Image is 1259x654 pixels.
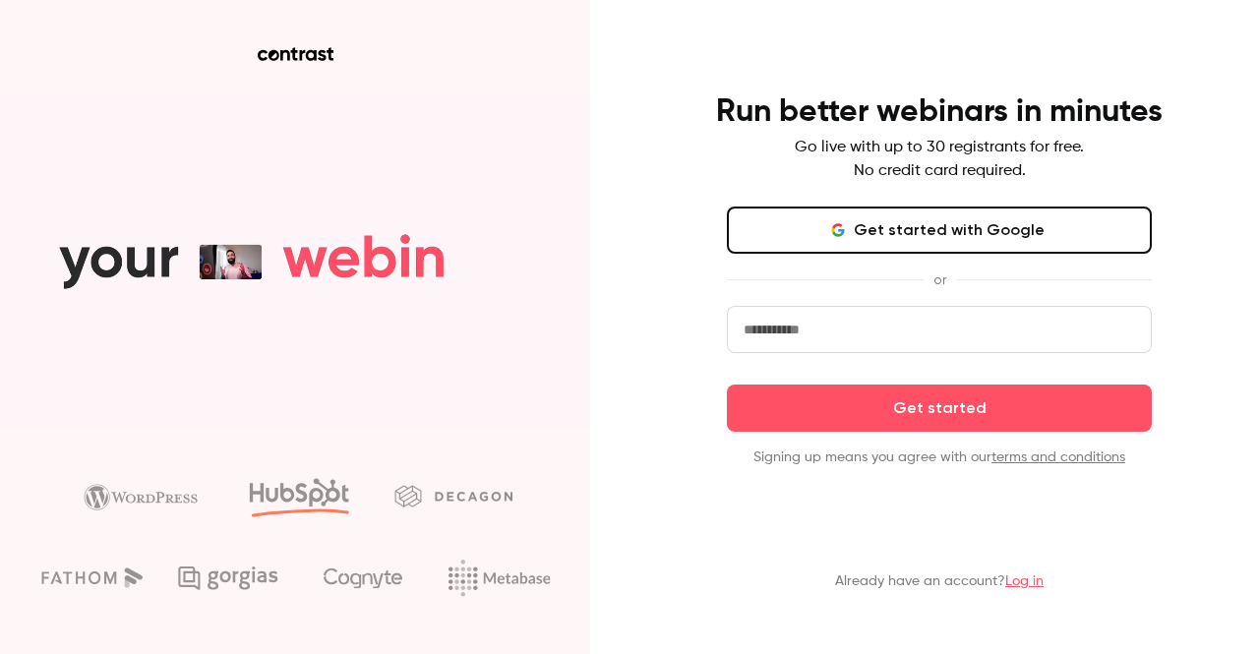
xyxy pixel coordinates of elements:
p: Already have an account? [835,571,1044,591]
a: Log in [1005,574,1044,588]
p: Signing up means you agree with our [727,447,1152,467]
img: decagon [394,485,512,506]
button: Get started with Google [727,207,1152,254]
button: Get started [727,385,1152,432]
a: terms and conditions [991,450,1125,464]
span: or [924,269,956,290]
p: Go live with up to 30 registrants for free. No credit card required. [795,136,1084,183]
h4: Run better webinars in minutes [716,92,1163,132]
